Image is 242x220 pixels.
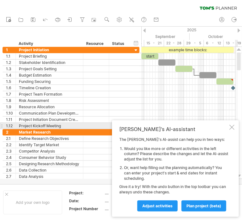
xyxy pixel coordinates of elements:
div: Timeline Creation [19,85,80,91]
div: 6 - 12 [204,40,224,47]
div: Resource Allocation [19,104,80,110]
div: 29 - 5 [184,40,204,47]
a: Adjust activities [137,200,178,211]
div: Consumer Behavior Study [19,154,80,160]
div: 1.1 [6,53,15,59]
div: Project: [69,190,104,196]
div: 2 [6,129,15,135]
div: .... [105,206,158,211]
div: 1.5 [6,79,15,85]
div: 1 [6,47,15,53]
div: 1.10 [6,110,15,116]
li: Or, want help filling out the planning automatically? You can enter your project's start & end da... [124,165,228,181]
div: 2.4 [6,154,15,160]
span: Adjust activities [142,204,173,208]
div: September 2025 [104,33,190,40]
div: example time blocks: [141,47,234,53]
div: Resource [86,41,105,47]
div: 1.9 [6,104,15,110]
div: Project Kickoff Meeting [19,123,80,129]
div: Project Team Formation [19,91,80,97]
div: 2.7 [6,173,15,179]
div: Project Initiation Document Creation [19,116,80,123]
div: Data Analysis [19,173,80,179]
div: Competitor Analysis [19,148,80,154]
div: Data Collection [19,167,80,173]
span: plan project (beta) [186,204,221,208]
div: 1.6 [6,85,15,91]
div: 2.5 [6,161,15,167]
div: Identify Target Market [19,142,80,148]
div: Designing Research Methodology [19,161,80,167]
div: 1.8 [6,97,15,104]
li: Would you like more or different activities in the left column? Please describe the changes and l... [124,146,228,162]
div: 15 - 21 [144,40,164,47]
div: Date: [69,198,104,204]
div: 2.2 [6,142,15,148]
div: Add your own logo [3,191,62,214]
div: Stakeholder Identification [19,60,80,66]
div: .... [105,198,158,204]
div: .... [105,190,158,196]
div: Define Research Objectives [19,135,80,141]
div: 1.3 [6,66,15,72]
div: Risk Assessment [19,97,80,104]
div: 1.4 [6,72,15,78]
div: Status [112,41,126,47]
div: 1.2 [6,60,15,66]
div: 2.1 [6,135,15,141]
div: 22 - 28 [164,40,184,47]
div: Communication Plan Development [19,110,80,116]
a: plan project (beta) [181,200,226,211]
div: The [PERSON_NAME]'s AI-assist can help you in two ways: Give it a try! With the undo button in th... [119,137,228,211]
div: 2.6 [6,167,15,173]
div: 1.7 [6,91,15,97]
div: start [141,53,158,59]
div: 1.12 [6,123,15,129]
div: 1.11 [6,116,15,123]
div: Funding Securing [19,79,80,85]
div: Project Briefing [19,53,80,59]
div: [PERSON_NAME]'s AI-assistant [119,126,228,132]
div: Budget Estimation [19,72,80,78]
div: Project Goals Setting [19,66,80,72]
div: 2.3 [6,148,15,154]
div: Project Number [69,206,104,211]
div: Activity [19,41,80,47]
div: Project Initiation [19,47,80,53]
div: Market Research [19,129,80,135]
